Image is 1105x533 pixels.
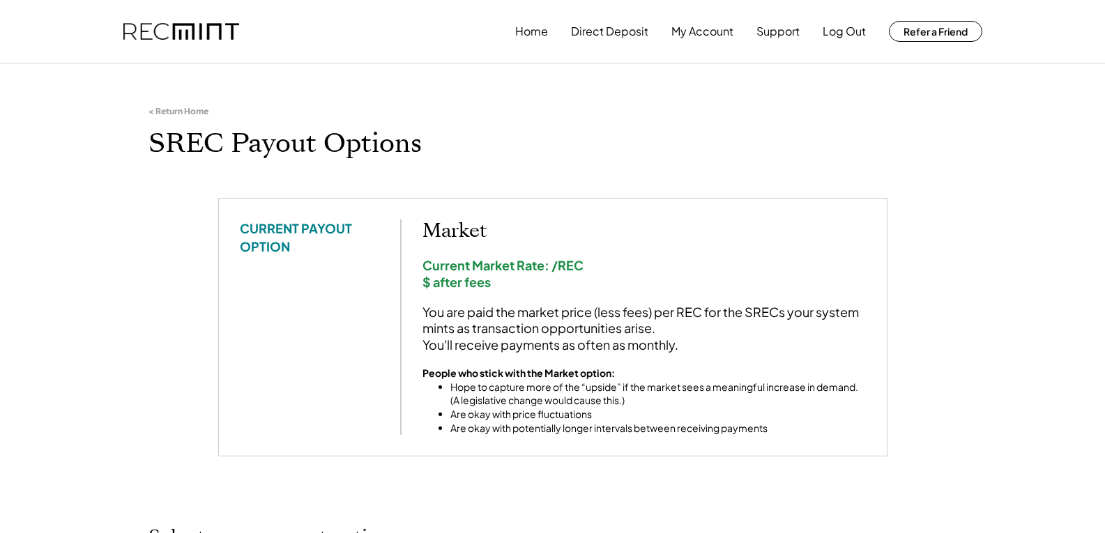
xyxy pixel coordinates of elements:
button: Direct Deposit [571,17,648,45]
div: You are paid the market price (less fees) per REC for the SRECs your system mints as transaction ... [422,304,866,353]
strong: People who stick with the Market option: [422,366,615,379]
h2: Market [422,219,866,243]
h1: SREC Payout Options [148,128,957,160]
img: recmint-logotype%403x.png [123,23,239,40]
button: My Account [671,17,733,45]
button: Support [756,17,800,45]
button: Log Out [823,17,866,45]
li: Hope to capture more of the “upside” if the market sees a meaningful increase in demand. (A legis... [450,380,866,408]
div: CURRENT PAYOUT OPTION [240,219,379,254]
div: Current Market Rate: /REC $ after fees [422,257,866,290]
button: Home [515,17,548,45]
li: Are okay with potentially longer intervals between receiving payments [450,422,866,435]
div: < Return Home [148,106,208,117]
button: Refer a Friend [889,21,982,42]
li: Are okay with price fluctuations [450,408,866,422]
